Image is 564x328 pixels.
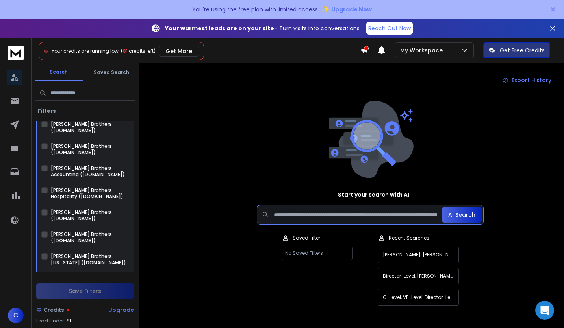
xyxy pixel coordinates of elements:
img: logo [8,46,24,60]
span: 81 [67,318,71,324]
p: [PERSON_NAME], [PERSON_NAME] Company ([DOMAIN_NAME]), [PERSON_NAME] Brothers [PERSON_NAME] ([DOMA... [383,252,454,258]
span: ( credits left) [121,48,156,54]
strong: Your warmest leads are on your site [165,24,274,32]
label: [PERSON_NAME] Brothers ([DOMAIN_NAME]) [51,209,129,222]
div: Open Intercom Messenger [535,301,554,320]
label: [PERSON_NAME] Brothers Hospitality ([DOMAIN_NAME]) [51,187,129,200]
p: Reach Out Now [368,24,411,32]
p: My Workspace [400,46,446,54]
h3: Filters [35,107,59,115]
button: ✨Upgrade Now [321,2,372,17]
p: Director-Level, [PERSON_NAME][US_STATE] [GEOGRAPHIC_DATA], Eagle Rock Distributing Company ([DOMA... [383,273,454,279]
button: Director-Level, [PERSON_NAME][US_STATE] [GEOGRAPHIC_DATA], Eagle Rock Distributing Company ([DOMA... [378,268,459,284]
a: Reach Out Now [366,22,413,35]
button: Saved Search [87,64,135,80]
label: [PERSON_NAME] Brothers Accounting ([DOMAIN_NAME]) [51,165,129,178]
span: Upgrade Now [331,6,372,13]
label: [PERSON_NAME] Brothers ([DOMAIN_NAME]) [51,143,129,156]
button: C-Level, VP-Level, Director-Level, Manager-Level, Staff, Other [378,289,459,306]
span: 81 [123,48,128,54]
div: Upgrade [108,306,134,314]
p: No Saved Filters [282,247,352,260]
img: image [327,101,414,178]
h1: Start your search with AI [338,191,409,199]
a: Export History [497,72,558,88]
p: Lead Finder: [36,318,65,324]
p: You're using the free plan with limited access [192,6,318,13]
button: Search [35,64,83,81]
p: Saved Filter [293,235,320,241]
span: ✨ [321,4,330,15]
label: [PERSON_NAME] Brothers ([DOMAIN_NAME]) [51,231,129,244]
label: [PERSON_NAME] Brothers ([DOMAIN_NAME]) [51,121,129,134]
p: – Turn visits into conversations [165,24,360,32]
p: Get Free Credits [500,46,545,54]
button: C [8,308,24,323]
button: AI Search [442,207,482,223]
button: Get Free Credits [483,42,550,58]
span: Credits: [43,306,65,314]
p: C-Level, VP-Level, Director-Level, Manager-Level, Staff, Other [383,294,454,300]
button: Get More [159,46,199,57]
span: Your credits are running low! [52,48,120,54]
label: [PERSON_NAME] Brothers [US_STATE] ([DOMAIN_NAME]) [51,253,129,266]
a: Credits:Upgrade [36,302,134,318]
button: [PERSON_NAME], [PERSON_NAME] Company ([DOMAIN_NAME]), [PERSON_NAME] Brothers [PERSON_NAME] ([DOMA... [378,247,459,263]
p: Recent Searches [389,235,429,241]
